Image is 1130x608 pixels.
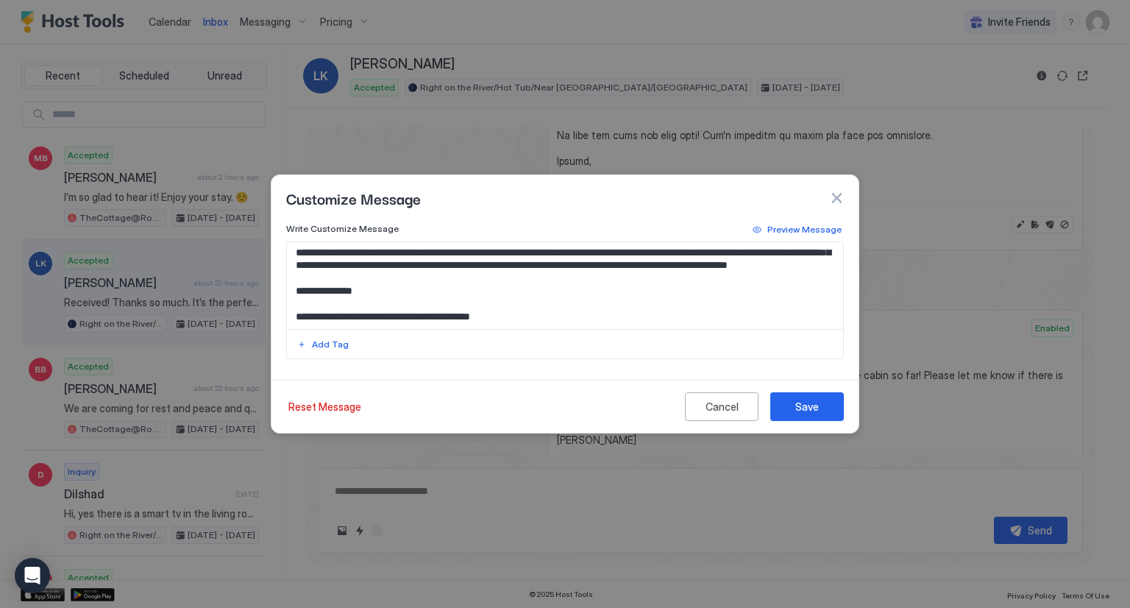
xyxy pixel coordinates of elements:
div: Reset Message [288,399,361,414]
button: Cancel [685,392,758,421]
div: Open Intercom Messenger [15,558,50,593]
button: Add Tag [295,336,351,353]
span: Customize Message [286,187,421,209]
div: Add Tag [312,338,349,351]
span: Write Customize Message [286,223,399,234]
div: Cancel [706,399,739,414]
textarea: Input Field [287,242,844,329]
button: Preview Message [750,221,844,238]
div: Preview Message [767,223,842,236]
div: Save [795,399,819,414]
button: Reset Message [286,392,363,421]
button: Save [770,392,844,421]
